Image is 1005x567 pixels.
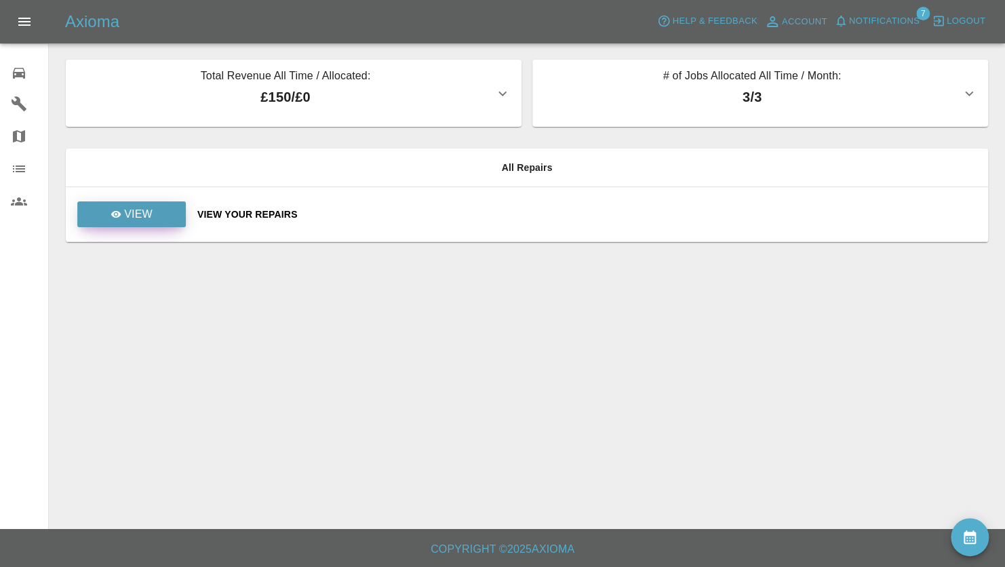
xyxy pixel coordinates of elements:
[77,87,494,107] p: £150 / £0
[77,68,494,87] p: Total Revenue All Time / Allocated:
[77,201,186,227] a: View
[831,11,923,32] button: Notifications
[197,208,977,221] a: View Your Repairs
[672,14,757,29] span: Help & Feedback
[11,540,994,559] h6: Copyright © 2025 Axioma
[66,60,521,127] button: Total Revenue All Time / Allocated:£150/£0
[65,11,119,33] h5: Axioma
[782,14,827,30] span: Account
[66,149,988,187] th: All Repairs
[761,11,831,33] a: Account
[124,206,153,222] p: View
[8,5,41,38] button: Open drawer
[849,14,920,29] span: Notifications
[951,518,989,556] button: availability
[543,68,961,87] p: # of Jobs Allocated All Time / Month:
[532,60,988,127] button: # of Jobs Allocated All Time / Month:3/3
[77,208,186,219] a: View
[947,14,985,29] span: Logout
[928,11,989,32] button: Logout
[543,87,961,107] p: 3 / 3
[916,7,930,20] span: 7
[654,11,760,32] button: Help & Feedback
